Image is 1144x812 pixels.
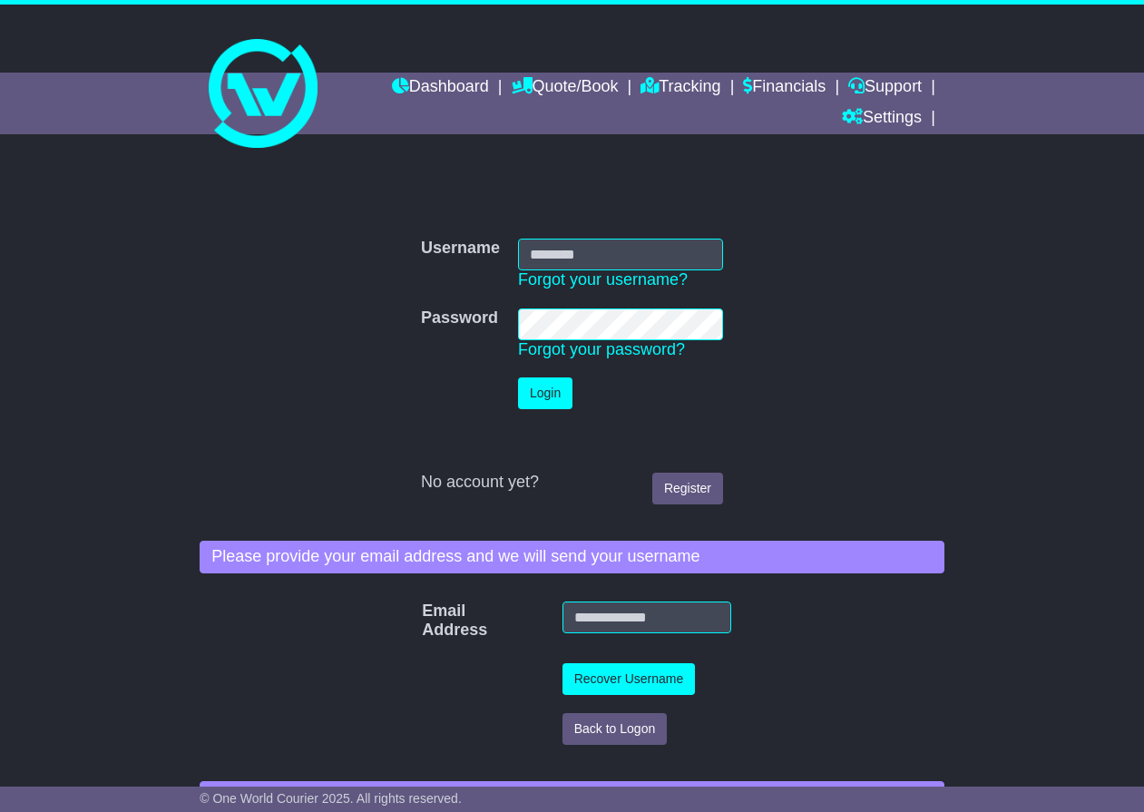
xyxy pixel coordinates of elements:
div: No account yet? [421,473,723,493]
a: Forgot your password? [518,340,685,358]
a: Quote/Book [512,73,619,103]
label: Email Address [413,602,445,641]
button: Back to Logon [562,713,668,745]
a: Settings [842,103,922,134]
button: Login [518,377,572,409]
a: Tracking [640,73,720,103]
a: Register [652,473,723,504]
a: Forgot your username? [518,270,688,289]
button: Recover Username [562,663,696,695]
span: © One World Courier 2025. All rights reserved. [200,791,462,806]
a: Financials [743,73,826,103]
a: Support [848,73,922,103]
div: Please provide your email address and we will send your username [200,541,944,573]
a: Dashboard [392,73,489,103]
label: Password [421,308,498,328]
label: Username [421,239,500,259]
